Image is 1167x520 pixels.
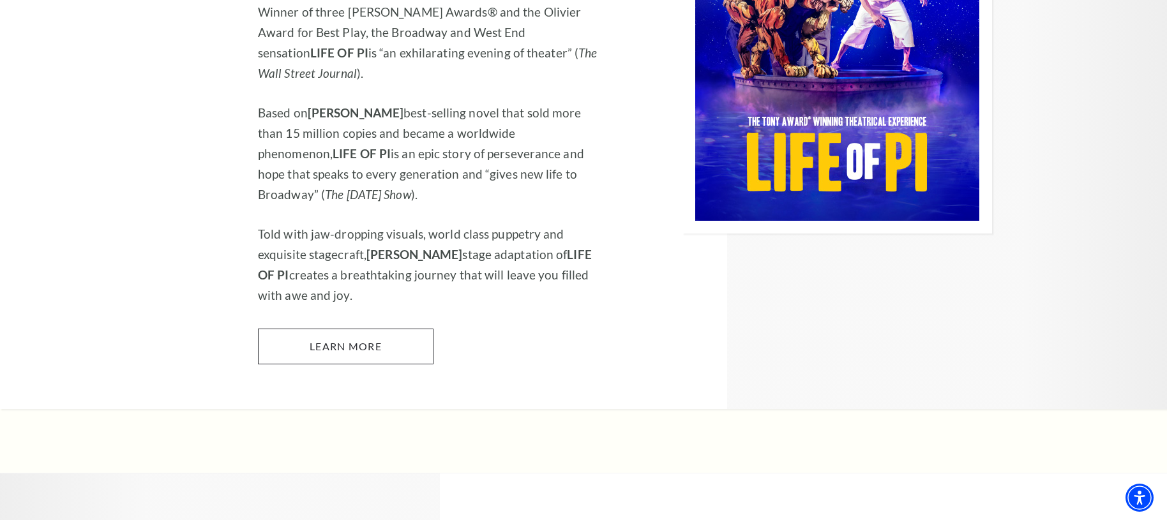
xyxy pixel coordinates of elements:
strong: LIFE OF PI [333,146,391,161]
p: Told with jaw-dropping visuals, world class puppetry and exquisite stagecraft, stage adaptation o... [258,224,599,306]
p: Winner of three [PERSON_NAME] Awards® and the Olivier Award for Best Play, the Broadway and West ... [258,2,599,84]
strong: [PERSON_NAME] [308,105,403,120]
em: The [DATE] Show [325,187,411,202]
strong: [PERSON_NAME] [366,247,462,262]
a: Learn More Life of Pi [258,329,433,364]
strong: LIFE OF PI [310,45,368,60]
div: Accessibility Menu [1126,484,1154,512]
p: Based on best-selling novel that sold more than 15 million copies and became a worldwide phenomen... [258,103,599,205]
